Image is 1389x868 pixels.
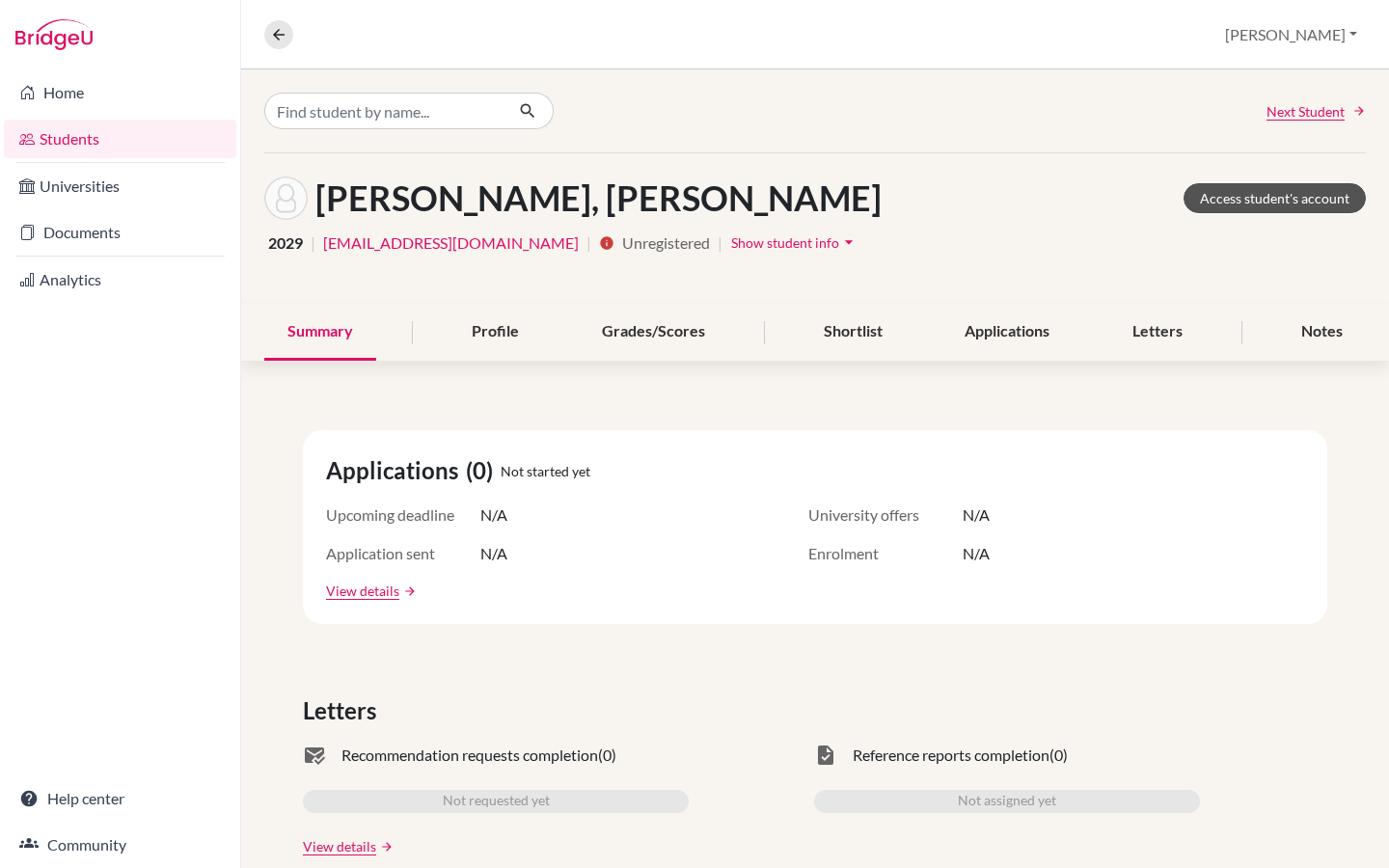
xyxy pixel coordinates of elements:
[801,304,906,361] div: Shortlist
[814,744,837,767] span: task
[323,231,579,255] a: [EMAIL_ADDRESS][DOMAIN_NAME]
[839,232,858,252] i: arrow_drop_down
[15,19,93,50] img: Bridge-U
[598,744,616,767] span: (0)
[1184,183,1366,213] a: Access student's account
[303,836,376,856] a: View details
[4,167,236,205] a: Universities
[4,260,236,299] a: Analytics
[622,231,710,255] span: Unregistered
[264,176,308,220] img: Abdelrahman Abdelmoneam's avatar
[718,231,722,255] span: |
[264,304,376,361] div: Summary
[4,826,236,864] a: Community
[599,235,614,251] i: info
[941,304,1073,361] div: Applications
[326,542,480,565] span: Application sent
[808,503,963,527] span: University offers
[268,231,303,255] span: 2029
[303,693,384,728] span: Letters
[326,581,399,601] a: View details
[1216,16,1366,53] button: [PERSON_NAME]
[1049,744,1068,767] span: (0)
[586,231,591,255] span: |
[1109,304,1206,361] div: Letters
[466,453,501,488] span: (0)
[480,503,507,527] span: N/A
[730,228,859,258] button: Show student infoarrow_drop_down
[449,304,542,361] div: Profile
[808,542,963,565] span: Enrolment
[731,234,839,251] span: Show student info
[4,120,236,158] a: Students
[443,790,550,813] span: Not requested yet
[264,93,504,129] input: Find student by name...
[853,744,1049,767] span: Reference reports completion
[501,461,590,481] span: Not started yet
[326,503,480,527] span: Upcoming deadline
[311,231,315,255] span: |
[958,790,1056,813] span: Not assigned yet
[4,73,236,112] a: Home
[4,779,236,818] a: Help center
[480,542,507,565] span: N/A
[1278,304,1366,361] div: Notes
[4,213,236,252] a: Documents
[963,503,990,527] span: N/A
[326,453,466,488] span: Applications
[376,840,394,854] a: arrow_forward
[579,304,728,361] div: Grades/Scores
[315,177,882,219] h1: [PERSON_NAME], [PERSON_NAME]
[1266,101,1366,122] a: Next Student
[399,584,417,598] a: arrow_forward
[963,542,990,565] span: N/A
[341,744,598,767] span: Recommendation requests completion
[303,744,326,767] span: mark_email_read
[1266,101,1345,122] span: Next Student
